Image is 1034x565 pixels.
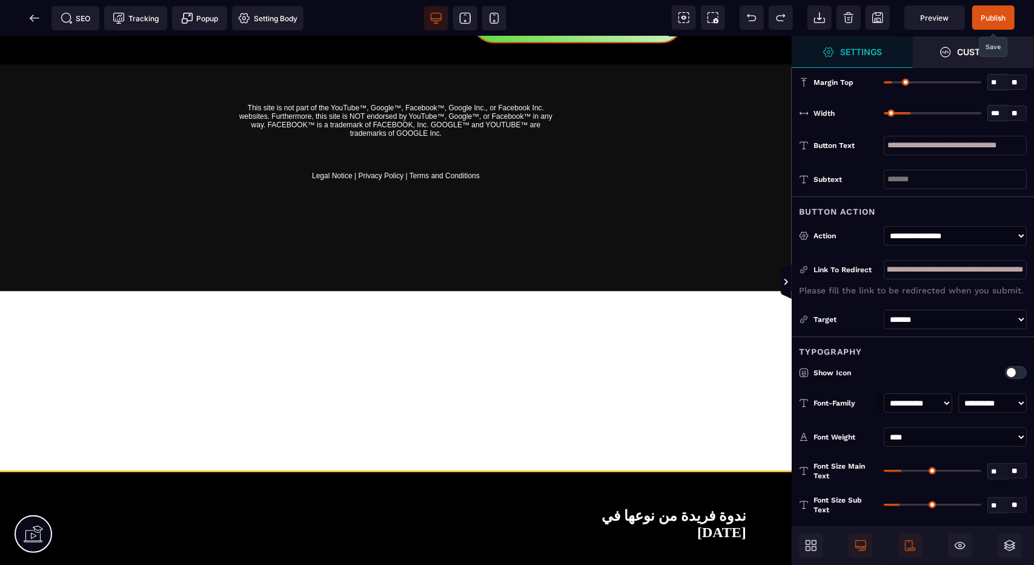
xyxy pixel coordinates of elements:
div: Button Action [792,196,1034,219]
span: Font Size Sub Text [814,495,878,515]
span: View mobile [482,6,506,30]
strong: Customize [958,47,1008,56]
span: View desktop [424,6,448,30]
h2: ندوة فريدة من نوعها في [DATE] [45,465,746,510]
span: Is Show Mobile [898,533,923,558]
span: Tracking code [104,6,167,30]
span: Cmd Hidden Block [948,533,972,558]
span: Publish [981,13,1006,22]
span: Preview [921,13,949,22]
div: Target [799,313,878,326]
span: Font Size Main Text [814,461,878,481]
span: Screenshot [701,5,725,30]
span: Redo [769,5,793,30]
span: SEO [61,12,91,24]
span: Clear [837,5,861,30]
span: Popup [181,12,219,24]
p: Please fill the link to be redirected when you submit. [799,286,1024,295]
span: Save [866,5,890,30]
div: Action [814,230,878,242]
span: Save [972,5,1015,30]
span: Open Style Manager [913,36,1034,68]
div: Font-Family [814,397,878,409]
p: Show Icon [799,367,950,379]
span: Tracking [113,12,159,24]
div: Button Text [814,139,878,152]
span: Open Style Manager [792,36,913,68]
span: Margin Top [814,78,853,87]
span: Width [814,109,835,118]
span: Toggle Views [792,264,804,301]
span: Open Import Webpage [807,5,832,30]
span: Open Sub Layers [998,533,1022,558]
span: Create Alert Modal [172,6,227,30]
div: Subtext [814,173,878,186]
span: Setting Body [238,12,297,24]
div: Typography [792,336,1034,359]
span: Open Blocks [799,533,823,558]
span: View tablet [453,6,477,30]
span: Preview [904,5,965,30]
span: Undo [740,5,764,30]
strong: Settings [841,47,883,56]
span: Is Show Desktop [849,533,873,558]
span: View components [672,5,696,30]
span: Seo meta data [51,6,99,30]
span: Back [22,6,47,30]
div: Link to redirect [799,264,878,276]
text: This site is not part of the YouTube™, Google™, Facebook™, Google Inc., or Facebook Inc. websites... [233,64,560,164]
span: Favicon [232,6,303,30]
div: Font Weight [814,431,878,443]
